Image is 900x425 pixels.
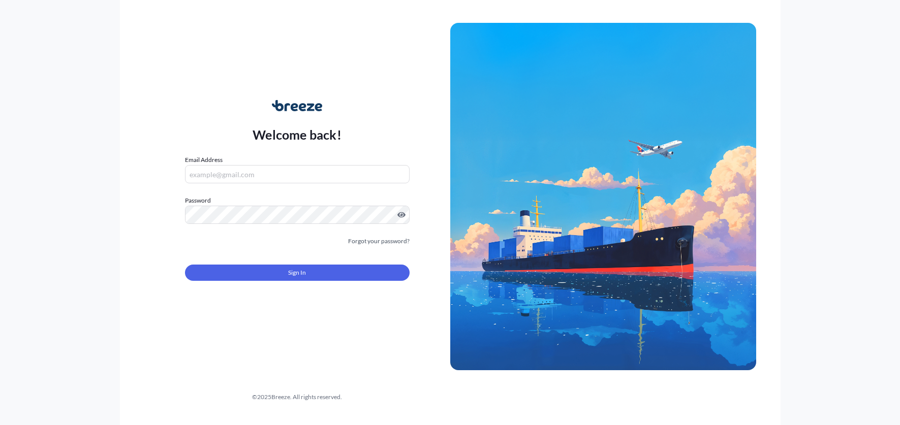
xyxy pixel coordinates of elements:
div: © 2025 Breeze. All rights reserved. [144,392,450,402]
a: Forgot your password? [348,236,410,246]
img: Ship illustration [450,23,756,370]
input: example@gmail.com [185,165,410,183]
label: Email Address [185,155,223,165]
label: Password [185,195,410,206]
p: Welcome back! [253,126,342,143]
span: Sign In [288,268,306,278]
button: Sign In [185,265,410,281]
button: Show password [397,211,406,219]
